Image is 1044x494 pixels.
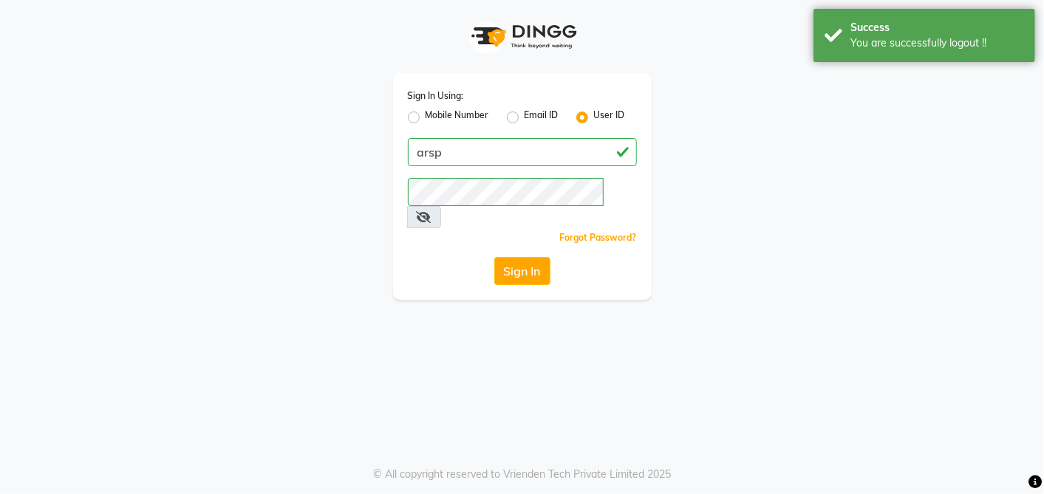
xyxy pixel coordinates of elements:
[594,109,625,126] label: User ID
[494,257,550,285] button: Sign In
[560,232,637,243] a: Forgot Password?
[408,89,464,103] label: Sign In Using:
[850,35,1024,51] div: You are successfully logout !!
[408,138,637,166] input: Username
[426,109,489,126] label: Mobile Number
[850,20,1024,35] div: Success
[408,178,604,206] input: Username
[463,15,581,58] img: logo1.svg
[525,109,559,126] label: Email ID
